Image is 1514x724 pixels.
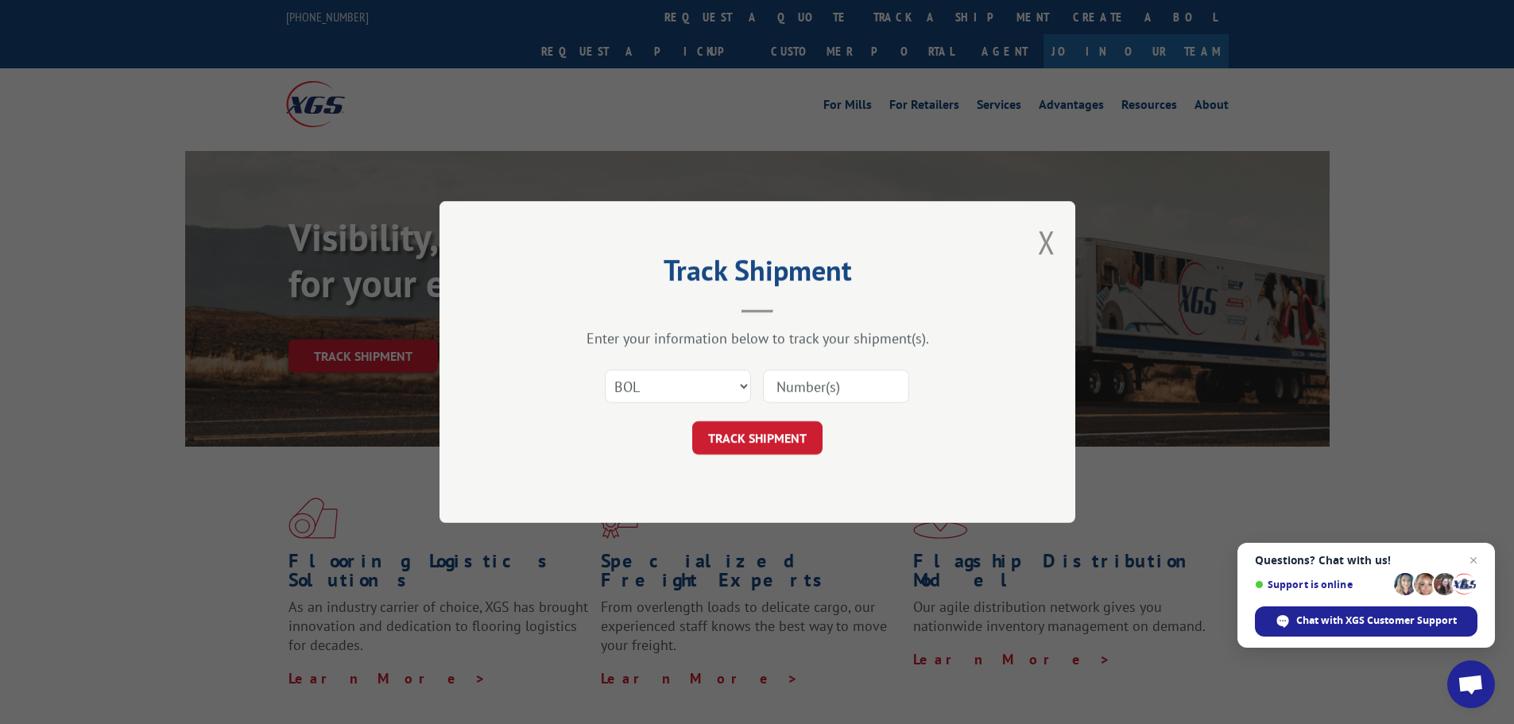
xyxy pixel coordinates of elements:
div: Open chat [1447,660,1495,708]
div: Enter your information below to track your shipment(s). [519,329,996,347]
div: Chat with XGS Customer Support [1255,606,1477,637]
span: Chat with XGS Customer Support [1296,614,1457,628]
button: TRACK SHIPMENT [692,421,823,455]
span: Support is online [1255,579,1388,590]
span: Questions? Chat with us! [1255,554,1477,567]
button: Close modal [1038,221,1055,263]
h2: Track Shipment [519,259,996,289]
span: Close chat [1464,551,1483,570]
input: Number(s) [763,370,909,403]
